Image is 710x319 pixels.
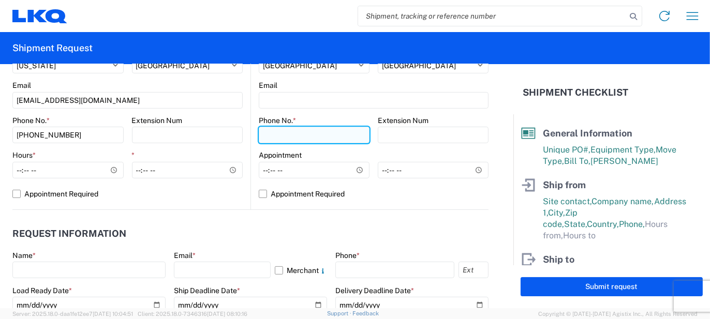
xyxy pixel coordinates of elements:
[259,81,277,90] label: Email
[543,128,632,139] span: General Information
[275,262,327,278] label: Merchant
[590,156,658,166] span: [PERSON_NAME]
[619,219,645,229] span: Phone,
[523,86,628,99] h2: Shipment Checklist
[259,150,302,160] label: Appointment
[138,311,247,317] span: Client: 2025.18.0-7346316
[358,6,626,26] input: Shipment, tracking or reference number
[12,311,133,317] span: Server: 2025.18.0-daa1fe12ee7
[543,196,591,206] span: Site contact,
[12,251,36,260] label: Name
[352,310,379,316] a: Feedback
[548,208,565,218] span: City,
[327,310,353,316] a: Support
[564,156,590,166] span: Bill To,
[564,219,587,229] span: State,
[591,196,654,206] span: Company name,
[378,116,428,125] label: Extension Num
[12,229,126,239] h2: Request Information
[12,42,93,54] h2: Shipment Request
[12,81,31,90] label: Email
[12,186,243,202] label: Appointment Required
[335,286,414,295] label: Delivery Deadline Date
[590,145,656,155] span: Equipment Type,
[543,254,574,265] span: Ship to
[458,262,489,278] input: Ext
[587,219,619,229] span: Country,
[207,311,247,317] span: [DATE] 08:10:16
[12,116,50,125] label: Phone No.
[174,286,240,295] label: Ship Deadline Date
[132,116,183,125] label: Extension Num
[12,286,72,295] label: Load Ready Date
[521,277,703,296] button: Submit request
[174,251,196,260] label: Email
[12,150,36,160] label: Hours
[259,186,489,202] label: Appointment Required
[93,311,133,317] span: [DATE] 10:04:51
[563,231,596,240] span: Hours to
[543,145,590,155] span: Unique PO#,
[259,116,296,125] label: Phone No.
[543,179,586,190] span: Ship from
[538,309,698,318] span: Copyright © [DATE]-[DATE] Agistix Inc., All Rights Reserved
[335,251,360,260] label: Phone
